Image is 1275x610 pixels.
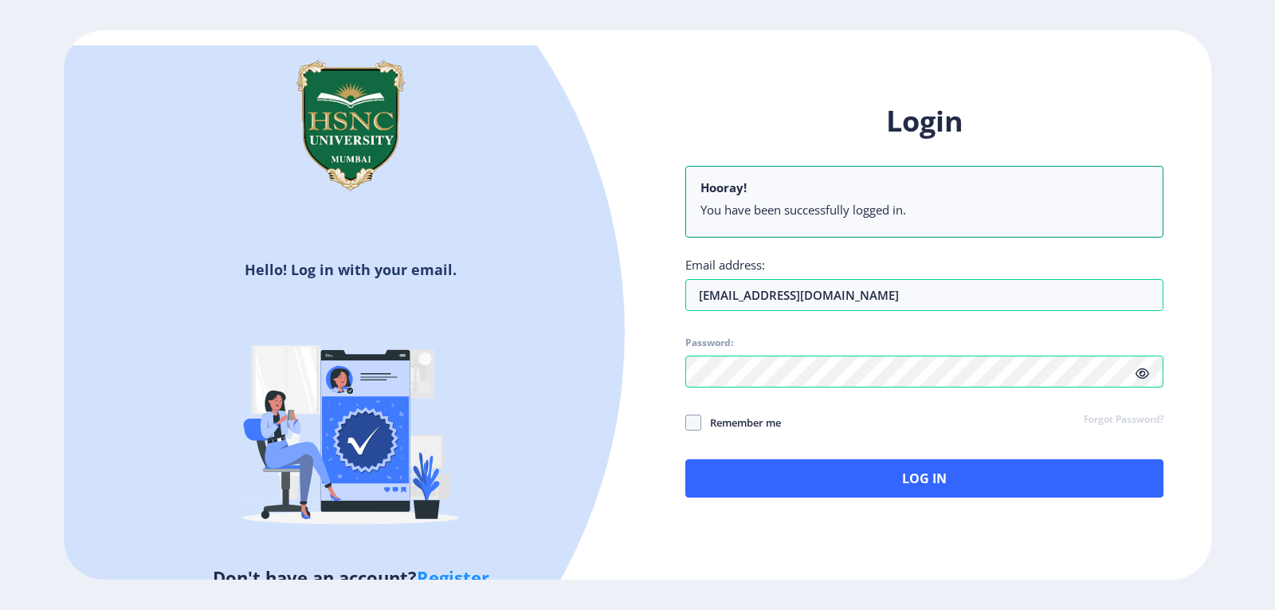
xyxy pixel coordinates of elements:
b: Hooray! [700,179,747,195]
span: Remember me [701,413,781,432]
img: hsnc.png [271,45,430,205]
label: Email address: [685,257,765,273]
input: Email address [685,279,1163,311]
h1: Login [685,102,1163,140]
img: Verified-rafiki.svg [211,285,490,565]
label: Password: [685,336,733,349]
li: You have been successfully logged in. [700,202,1148,218]
h5: Don't have an account? [76,565,626,590]
a: Forgot Password? [1084,413,1163,427]
button: Log In [685,459,1163,498]
a: Register [417,565,489,589]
